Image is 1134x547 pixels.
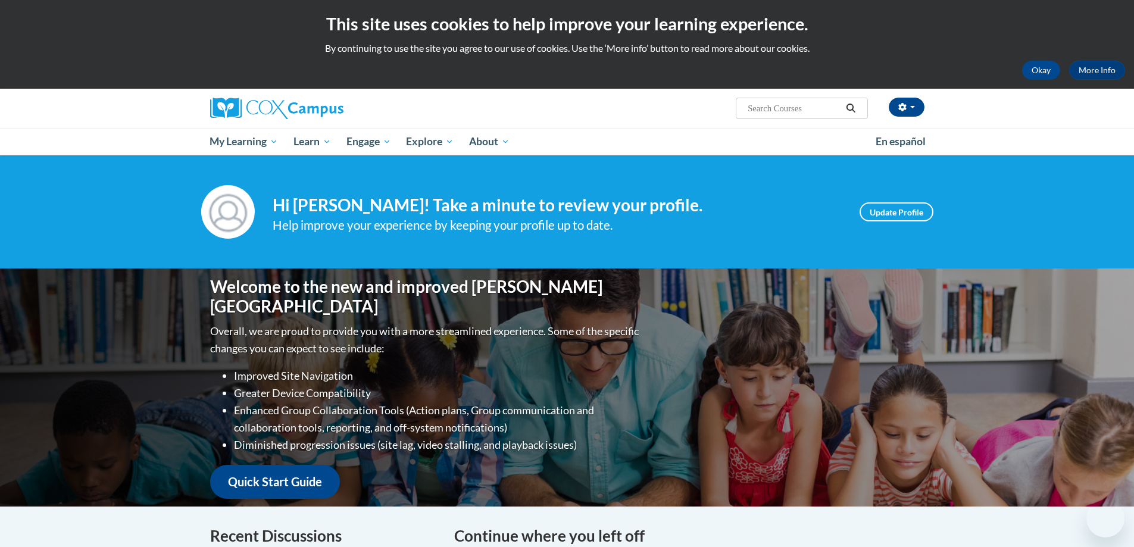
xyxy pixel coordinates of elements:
a: En español [868,129,933,154]
span: Engage [346,135,391,149]
li: Improved Site Navigation [234,367,642,385]
img: Profile Image [201,185,255,239]
span: About [469,135,510,149]
div: Main menu [192,128,942,155]
button: Okay [1022,61,1060,80]
a: Engage [339,128,399,155]
li: Enhanced Group Collaboration Tools (Action plans, Group communication and collaboration tools, re... [234,402,642,436]
p: By continuing to use the site you agree to our use of cookies. Use the ‘More info’ button to read... [9,42,1125,55]
a: Explore [398,128,461,155]
li: Diminished progression issues (site lag, video stalling, and playback issues) [234,436,642,454]
span: My Learning [210,135,278,149]
span: Explore [406,135,454,149]
p: Overall, we are proud to provide you with a more streamlined experience. Some of the specific cha... [210,323,642,357]
h2: This site uses cookies to help improve your learning experience. [9,12,1125,36]
a: Quick Start Guide [210,465,340,499]
span: En español [876,135,926,148]
li: Greater Device Compatibility [234,385,642,402]
a: My Learning [202,128,286,155]
h4: Hi [PERSON_NAME]! Take a minute to review your profile. [273,195,842,215]
span: Learn [293,135,331,149]
iframe: Button to launch messaging window [1086,499,1124,537]
img: Cox Campus [210,98,343,119]
a: Cox Campus [210,98,436,119]
button: Account Settings [889,98,924,117]
h1: Welcome to the new and improved [PERSON_NAME][GEOGRAPHIC_DATA] [210,277,642,317]
a: More Info [1069,61,1125,80]
button: Search [842,101,860,115]
a: Learn [286,128,339,155]
a: Update Profile [860,202,933,221]
div: Help improve your experience by keeping your profile up to date. [273,215,842,235]
a: About [461,128,517,155]
input: Search Courses [746,101,842,115]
